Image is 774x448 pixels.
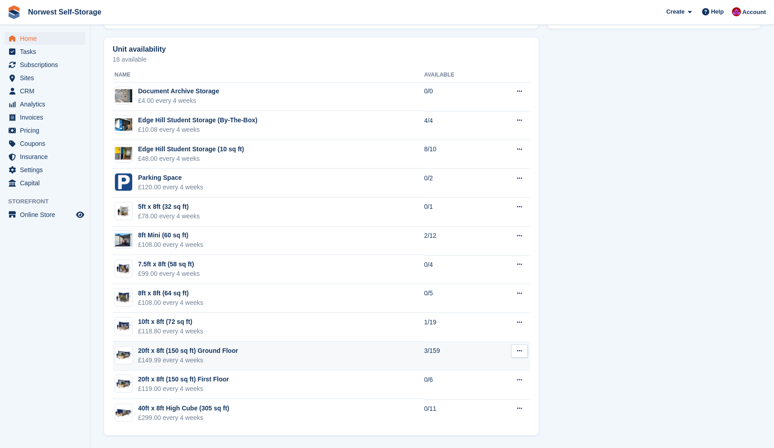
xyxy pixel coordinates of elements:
div: 8ft Mini (60 sq ft) [138,231,203,240]
div: £119.00 every 4 weeks [138,384,229,394]
a: menu [5,124,86,137]
a: menu [5,85,86,97]
h2: Unit availability [113,45,166,53]
span: Help [711,7,724,16]
span: Online Store [20,208,74,221]
div: £118.80 every 4 weeks [138,327,203,336]
img: 70-sqft-container.jpg [115,291,132,304]
td: 3/159 [424,342,489,371]
a: menu [5,72,86,84]
td: 4/4 [424,111,489,140]
span: Settings [20,164,74,176]
img: 20-ft-container.jpg [115,377,132,390]
span: Capital [20,177,74,189]
img: IMG_1723.jpeg [115,147,132,160]
td: 8/10 [424,140,489,169]
a: Preview store [75,209,86,220]
span: Analytics [20,98,74,111]
div: Parking Space [138,173,203,183]
div: £149.99 every 4 weeks [138,356,238,365]
div: 7.5ft x 8ft (58 sq ft) [138,260,200,269]
img: tempImageUOMIyq.png [115,173,132,191]
a: menu [5,98,86,111]
img: IMG_3349.jpeg [115,118,132,131]
div: £299.00 every 4 weeks [138,413,229,423]
td: 1/19 [424,313,489,342]
span: Create [666,7,684,16]
th: Available [424,68,489,82]
td: 0/5 [424,284,489,313]
img: stora-icon-8386f47178a22dfd0bd8f6a31ec36ba5ce8667c1dd55bd0f319d3a0aa187defe.svg [7,5,21,19]
div: Edge Hill Student Storage (By-The-Box) [138,116,258,125]
span: Sites [20,72,74,84]
div: £78.00 every 4 weeks [138,212,200,221]
td: 0/2 [424,169,489,198]
div: 20ft x 8ft (150 sq ft) Ground Floor [138,346,238,356]
div: £10.08 every 4 weeks [138,125,258,135]
th: Name [113,68,424,82]
span: Pricing [20,124,74,137]
div: £99.00 every 4 weeks [138,269,200,279]
img: 60-sqft-container.jpg [115,262,132,275]
a: menu [5,150,86,163]
img: Daniel Grensinger [732,7,741,16]
div: £120.00 every 4 weeks [138,183,203,192]
div: 8ft x 8ft (64 sq ft) [138,289,203,298]
span: Home [20,32,74,45]
div: Edge Hill Student Storage (10 sq ft) [138,145,244,154]
div: 10ft x 8ft (72 sq ft) [138,317,203,327]
td: 2/12 [424,226,489,255]
span: Invoices [20,111,74,124]
img: 40-ft-container.jpg [115,406,132,419]
td: 0/11 [424,399,489,428]
span: Insurance [20,150,74,163]
td: 0/1 [424,198,489,226]
span: Storefront [8,197,90,206]
span: Coupons [20,137,74,150]
a: menu [5,111,86,124]
img: IMG_3265.jpeg [115,89,132,102]
td: 0/6 [424,371,489,400]
div: £108.00 every 4 weeks [138,298,203,308]
span: CRM [20,85,74,97]
img: 10-ft-container.jpg [115,320,132,333]
p: 18 available [113,56,530,63]
div: £4.00 every 4 weeks [138,96,219,106]
div: 20ft x 8ft (150 sq ft) First Floor [138,375,229,384]
a: menu [5,164,86,176]
span: Tasks [20,45,74,58]
div: £108.00 every 4 weeks [138,240,203,250]
div: Document Archive Storage [138,87,219,96]
td: 0/0 [424,82,489,111]
div: 5ft x 8ft (32 sq ft) [138,202,200,212]
div: 40ft x 8ft High Cube (305 sq ft) [138,404,229,413]
a: menu [5,58,86,71]
img: 25.jpg [115,205,132,218]
a: menu [5,32,86,45]
a: menu [5,177,86,189]
a: menu [5,208,86,221]
div: £48.00 every 4 weeks [138,154,244,164]
a: menu [5,45,86,58]
a: Norwest Self-Storage [24,5,105,19]
a: menu [5,137,86,150]
img: IMG_0166.jpeg [115,233,132,246]
span: Account [742,8,766,17]
span: Subscriptions [20,58,74,71]
td: 0/4 [424,255,489,284]
img: 20-ft-container.jpg [115,349,132,362]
